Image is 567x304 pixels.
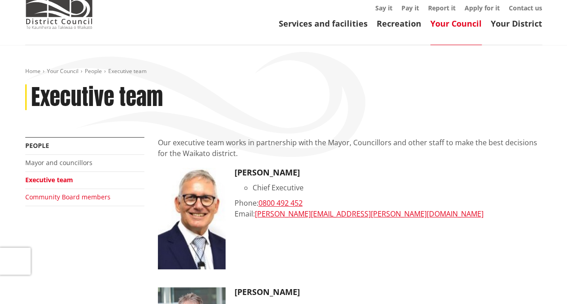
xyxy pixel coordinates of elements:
[430,18,482,29] a: Your Council
[235,287,542,297] h3: [PERSON_NAME]
[375,4,392,12] a: Say it
[509,4,542,12] a: Contact us
[25,141,49,150] a: People
[255,209,484,219] a: [PERSON_NAME][EMAIL_ADDRESS][PERSON_NAME][DOMAIN_NAME]
[25,175,73,184] a: Executive team
[377,18,421,29] a: Recreation
[25,68,542,75] nav: breadcrumb
[158,168,226,269] img: CE Craig Hobbs
[258,198,303,208] a: 0800 492 452
[235,208,542,219] div: Email:
[235,198,542,208] div: Phone:
[31,84,163,111] h1: Executive team
[25,67,41,75] a: Home
[25,158,92,167] a: Mayor and councillors
[158,137,542,159] p: Our executive team works in partnership with the Mayor, Councillors and other staff to make the b...
[235,168,542,178] h3: [PERSON_NAME]
[526,266,558,299] iframe: Messenger Launcher
[279,18,368,29] a: Services and facilities
[428,4,456,12] a: Report it
[25,193,111,201] a: Community Board members
[491,18,542,29] a: Your District
[253,182,542,193] li: Chief Executive
[465,4,500,12] a: Apply for it
[47,67,78,75] a: Your Council
[85,67,102,75] a: People
[401,4,419,12] a: Pay it
[108,67,147,75] span: Executive team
